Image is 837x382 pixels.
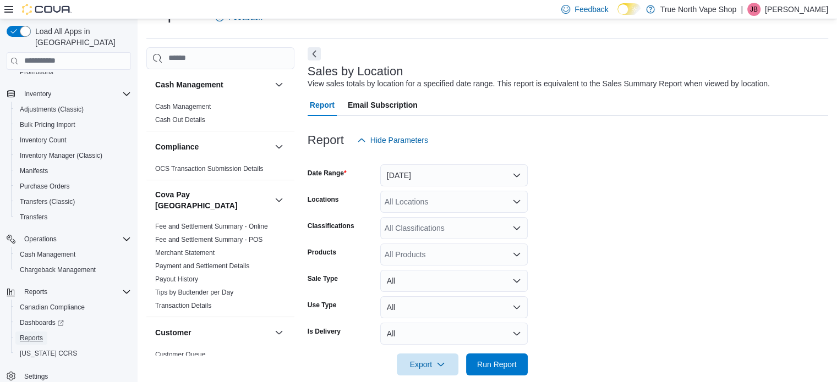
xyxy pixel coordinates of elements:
span: Report [310,94,335,116]
button: Bulk Pricing Import [11,117,135,132]
label: Products [308,248,336,257]
label: Locations [308,195,339,204]
span: Export [403,353,452,375]
a: Tips by Budtender per Day [155,289,233,296]
button: Inventory [20,87,56,101]
a: Inventory Count [15,134,71,147]
button: Next [308,47,321,60]
p: True North Vape Shop [660,3,737,16]
span: Transaction Details [155,301,211,310]
a: Fee and Settlement Summary - POS [155,236,262,243]
label: Date Range [308,169,347,178]
button: Manifests [11,163,135,179]
h3: Compliance [155,141,199,152]
div: Jeff Butcher [747,3,761,16]
a: OCS Transaction Submission Details [155,165,264,173]
span: Purchase Orders [15,180,131,193]
button: Inventory Manager (Classic) [11,148,135,163]
input: Dark Mode [617,3,641,15]
button: Run Report [466,353,528,375]
button: Open list of options [512,197,521,206]
span: Canadian Compliance [15,301,131,314]
span: Inventory [20,87,131,101]
button: Operations [20,232,61,246]
span: Reports [24,287,47,296]
h3: Sales by Location [308,65,403,78]
span: Inventory Count [15,134,131,147]
button: Reports [2,284,135,300]
span: Bulk Pricing Import [20,120,75,129]
button: Canadian Compliance [11,300,135,315]
a: Payment and Settlement Details [155,262,249,270]
a: Canadian Compliance [15,301,89,314]
a: Promotions [15,65,58,79]
button: All [380,296,528,318]
span: Promotions [15,65,131,79]
h3: Cash Management [155,79,223,90]
button: Chargeback Management [11,262,135,278]
span: Transfers [20,213,47,222]
a: Payout History [155,275,198,283]
button: Reports [11,330,135,346]
div: Customer [146,348,294,366]
span: Adjustments (Classic) [15,103,131,116]
a: Inventory Manager (Classic) [15,149,107,162]
button: Reports [20,285,52,298]
button: Cova Pay [GEOGRAPHIC_DATA] [272,193,286,207]
a: Cash Out Details [155,116,205,124]
button: All [380,323,528,345]
span: Chargeback Management [20,265,96,274]
span: Inventory [24,90,51,98]
p: [PERSON_NAME] [765,3,828,16]
span: Dashboards [15,316,131,329]
span: Cash Management [155,102,211,111]
span: Merchant Statement [155,248,215,257]
img: Cova [22,4,72,15]
button: Purchase Orders [11,179,135,194]
span: Run Report [477,359,517,370]
a: Fee and Settlement Summary - Online [155,223,268,230]
span: Promotions [20,68,53,76]
span: Inventory Manager (Classic) [20,151,102,160]
span: Email Subscription [348,94,418,116]
span: Manifests [15,164,131,178]
span: Payment and Settlement Details [155,262,249,270]
span: Load All Apps in [GEOGRAPHIC_DATA] [31,26,131,48]
span: Adjustments (Classic) [20,105,84,114]
button: Operations [2,231,135,247]
span: Settings [24,372,48,381]
button: Cash Management [155,79,270,90]
span: Feedback [575,4,608,15]
button: Cova Pay [GEOGRAPHIC_DATA] [155,189,270,211]
button: Compliance [272,140,286,153]
div: View sales totals by location for a specified date range. This report is equivalent to the Sales ... [308,78,770,90]
a: Manifests [15,164,52,178]
button: Inventory Count [11,132,135,148]
div: Cash Management [146,100,294,131]
button: Compliance [155,141,270,152]
button: Open list of options [512,224,521,232]
a: Dashboards [11,315,135,330]
a: Reports [15,331,47,345]
span: Tips by Budtender per Day [155,288,233,297]
span: Hide Parameters [370,135,428,146]
span: Operations [20,232,131,246]
p: | [741,3,743,16]
span: Cash Management [20,250,75,259]
a: [US_STATE] CCRS [15,347,81,360]
a: Chargeback Management [15,263,100,276]
span: JB [750,3,758,16]
a: Cash Management [155,103,211,110]
button: Open list of options [512,250,521,259]
div: Cova Pay [GEOGRAPHIC_DATA] [146,220,294,317]
button: Hide Parameters [353,129,433,151]
a: Cash Management [15,248,80,261]
button: Transfers [11,209,135,225]
h3: Customer [155,327,191,338]
span: Inventory Count [20,136,67,145]
div: Compliance [146,162,294,180]
button: Transfers (Classic) [11,194,135,209]
span: Manifests [20,167,48,175]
